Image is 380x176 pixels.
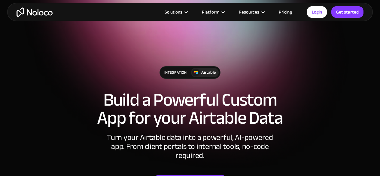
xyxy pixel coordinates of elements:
div: Solutions [165,8,182,16]
a: Get started [331,6,363,18]
div: Airtable [201,69,216,76]
a: Pricing [271,8,299,16]
div: Resources [239,8,259,16]
div: Platform [202,8,219,16]
div: integration [160,66,191,79]
a: home [17,8,53,17]
a: Login [307,6,327,18]
div: Solutions [157,8,194,16]
div: Resources [231,8,271,16]
div: Turn your Airtable data into a powerful, AI-powered app. From client portals to internal tools, n... [100,133,280,160]
div: Platform [194,8,231,16]
h1: Build a Powerful Custom App for your Airtable Data [6,91,374,127]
